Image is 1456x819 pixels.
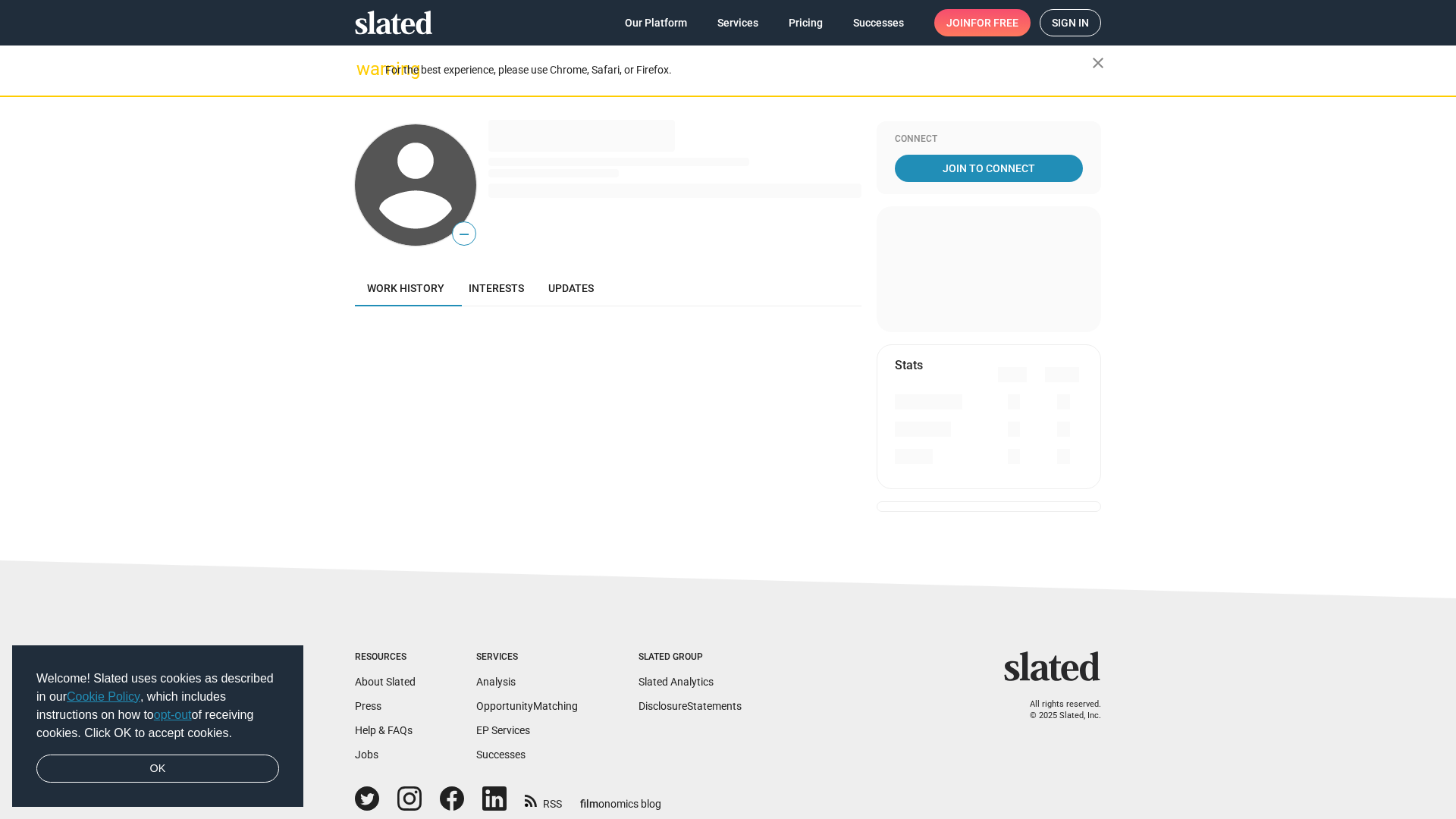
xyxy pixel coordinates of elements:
[469,282,524,294] span: Interests
[705,9,770,36] a: Services
[355,651,416,664] div: Resources
[841,9,916,36] a: Successes
[385,60,1092,80] div: For the best experience, please use Chrome, Safari, or Firefox.
[853,9,904,36] span: Successes
[355,270,457,306] a: Work history
[639,651,742,664] div: Slated Group
[476,676,516,688] a: Analysis
[355,724,413,736] a: Help & FAQs
[895,357,923,373] mat-card-title: Stats
[1014,699,1101,721] p: All rights reserved. © 2025 Slated, Inc.
[580,798,598,810] span: film
[548,282,594,294] span: Updates
[476,748,526,761] a: Successes
[934,9,1031,36] a: Joinfor free
[717,9,758,36] span: Services
[789,9,823,36] span: Pricing
[895,133,1083,146] div: Connect
[356,60,375,78] mat-icon: warning
[367,282,444,294] span: Work history
[36,670,279,742] span: Welcome! Slated uses cookies as described in our , which includes instructions on how to of recei...
[453,224,475,244] span: —
[639,676,714,688] a: Slated Analytics
[946,9,1018,36] span: Join
[355,748,378,761] a: Jobs
[36,755,279,783] a: dismiss cookie message
[580,785,661,811] a: filmonomics blog
[1052,10,1089,36] span: Sign in
[154,708,192,721] a: opt-out
[898,155,1080,182] span: Join To Connect
[457,270,536,306] a: Interests
[355,700,381,712] a: Press
[355,676,416,688] a: About Slated
[476,651,578,664] div: Services
[777,9,835,36] a: Pricing
[536,270,606,306] a: Updates
[12,645,303,808] div: cookieconsent
[525,788,562,811] a: RSS
[67,690,140,703] a: Cookie Policy
[1040,9,1101,36] a: Sign in
[476,700,578,712] a: OpportunityMatching
[971,9,1018,36] span: for free
[1089,54,1107,72] mat-icon: close
[613,9,699,36] a: Our Platform
[639,700,742,712] a: DisclosureStatements
[476,724,530,736] a: EP Services
[895,155,1083,182] a: Join To Connect
[625,9,687,36] span: Our Platform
